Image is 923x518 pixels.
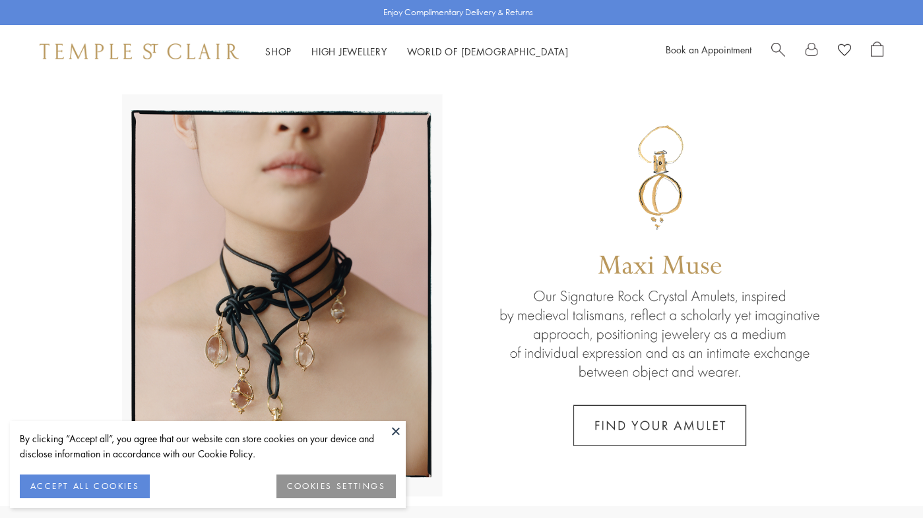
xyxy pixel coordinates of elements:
a: Search [771,42,785,61]
a: High JewelleryHigh Jewellery [311,45,387,58]
p: Enjoy Complimentary Delivery & Returns [383,6,533,19]
a: World of [DEMOGRAPHIC_DATA]World of [DEMOGRAPHIC_DATA] [407,45,569,58]
iframe: Gorgias live chat messenger [857,456,910,505]
img: Temple St. Clair [40,43,239,59]
a: View Wishlist [838,42,851,61]
div: By clicking “Accept all”, you agree that our website can store cookies on your device and disclos... [20,431,396,461]
a: Book an Appointment [666,43,751,56]
a: Open Shopping Bag [871,42,883,61]
a: ShopShop [265,45,292,58]
button: ACCEPT ALL COOKIES [20,475,150,498]
nav: Main navigation [265,43,569,60]
button: COOKIES SETTINGS [276,475,396,498]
